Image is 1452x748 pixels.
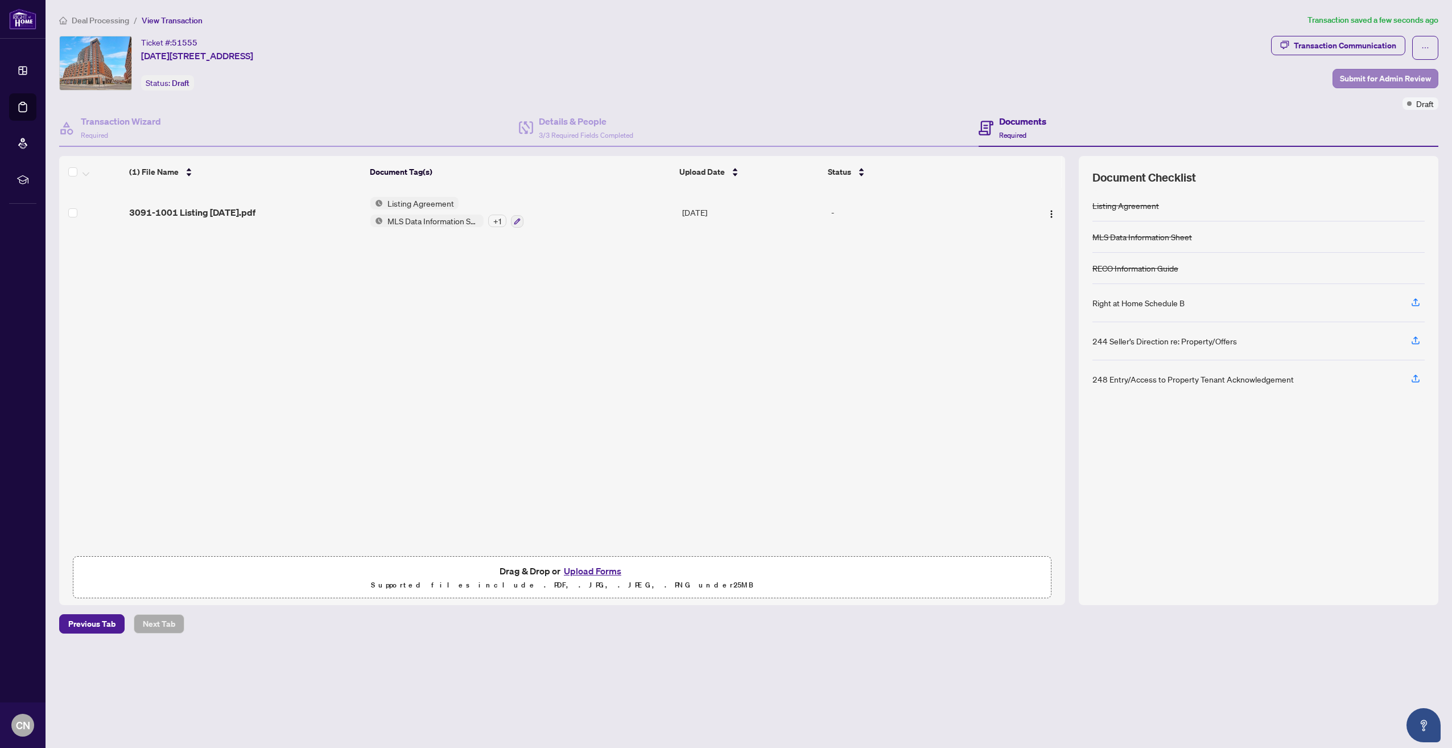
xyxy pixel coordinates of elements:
th: Status [823,156,1009,188]
span: Drag & Drop orUpload FormsSupported files include .PDF, .JPG, .JPEG, .PNG under25MB [73,557,1051,599]
span: Required [81,131,108,139]
div: Status: [141,75,194,91]
span: 3091-1001 Listing [DATE].pdf [129,206,255,219]
article: Transaction saved a few seconds ago [1307,14,1438,27]
img: IMG-W12378947_1.jpg [60,36,131,90]
span: Listing Agreement [383,197,459,209]
span: Upload Date [679,166,725,178]
span: Draft [1416,97,1434,110]
span: Document Checklist [1092,170,1196,186]
span: 51555 [172,38,197,48]
img: Status Icon [370,197,383,209]
span: 3/3 Required Fields Completed [539,131,633,139]
span: (1) File Name [129,166,179,178]
button: Open asap [1406,708,1441,742]
th: (1) File Name [125,156,365,188]
button: Status IconListing AgreementStatus IconMLS Data Information Sheet+1 [370,197,523,228]
div: MLS Data Information Sheet [1092,231,1192,243]
span: Drag & Drop or [500,564,625,578]
span: Deal Processing [72,15,129,26]
h4: Documents [999,114,1046,128]
img: Status Icon [370,215,383,227]
button: Previous Tab [59,614,125,634]
span: Previous Tab [68,615,115,633]
span: Draft [172,78,189,88]
div: 244 Seller’s Direction re: Property/Offers [1092,335,1237,347]
div: - [831,206,1008,219]
span: CN [16,717,30,733]
h4: Transaction Wizard [81,114,161,128]
button: Transaction Communication [1271,36,1405,55]
p: Supported files include .PDF, .JPG, .JPEG, .PNG under 25 MB [80,578,1044,592]
span: Submit for Admin Review [1340,69,1431,88]
button: Next Tab [134,614,184,634]
span: Status [828,166,851,178]
div: Listing Agreement [1092,199,1159,212]
div: + 1 [488,215,506,227]
button: Upload Forms [560,564,625,578]
button: Submit for Admin Review [1333,69,1438,88]
th: Document Tag(s) [365,156,675,188]
button: Logo [1042,203,1061,221]
img: logo [9,9,36,30]
span: ellipsis [1421,44,1429,52]
span: MLS Data Information Sheet [383,215,484,227]
div: Right at Home Schedule B [1092,297,1185,309]
th: Upload Date [675,156,823,188]
li: / [134,14,137,27]
div: Transaction Communication [1294,36,1396,55]
td: [DATE] [678,188,827,237]
h4: Details & People [539,114,633,128]
div: 248 Entry/Access to Property Tenant Acknowledgement [1092,373,1294,385]
img: Logo [1047,209,1056,219]
span: View Transaction [142,15,203,26]
span: [DATE][STREET_ADDRESS] [141,49,253,63]
span: home [59,17,67,24]
div: RECO Information Guide [1092,262,1178,274]
div: Ticket #: [141,36,197,49]
span: Required [999,131,1026,139]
